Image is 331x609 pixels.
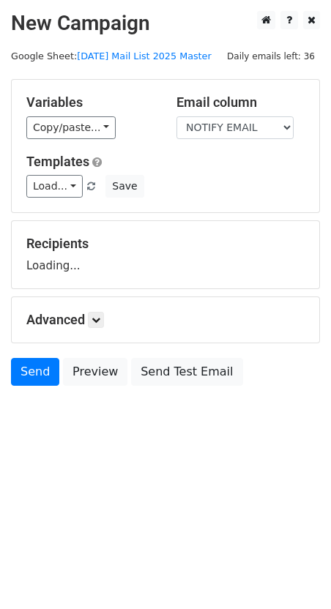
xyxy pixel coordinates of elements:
h5: Email column [176,94,305,111]
a: Templates [26,154,89,169]
a: Preview [63,358,127,386]
a: Copy/paste... [26,116,116,139]
a: Send [11,358,59,386]
h5: Recipients [26,236,305,252]
a: Load... [26,175,83,198]
button: Save [105,175,144,198]
div: Loading... [26,236,305,274]
h5: Advanced [26,312,305,328]
h5: Variables [26,94,155,111]
a: Send Test Email [131,358,242,386]
a: [DATE] Mail List 2025 Master [77,51,212,61]
small: Google Sheet: [11,51,212,61]
span: Daily emails left: 36 [222,48,320,64]
a: Daily emails left: 36 [222,51,320,61]
h2: New Campaign [11,11,320,36]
